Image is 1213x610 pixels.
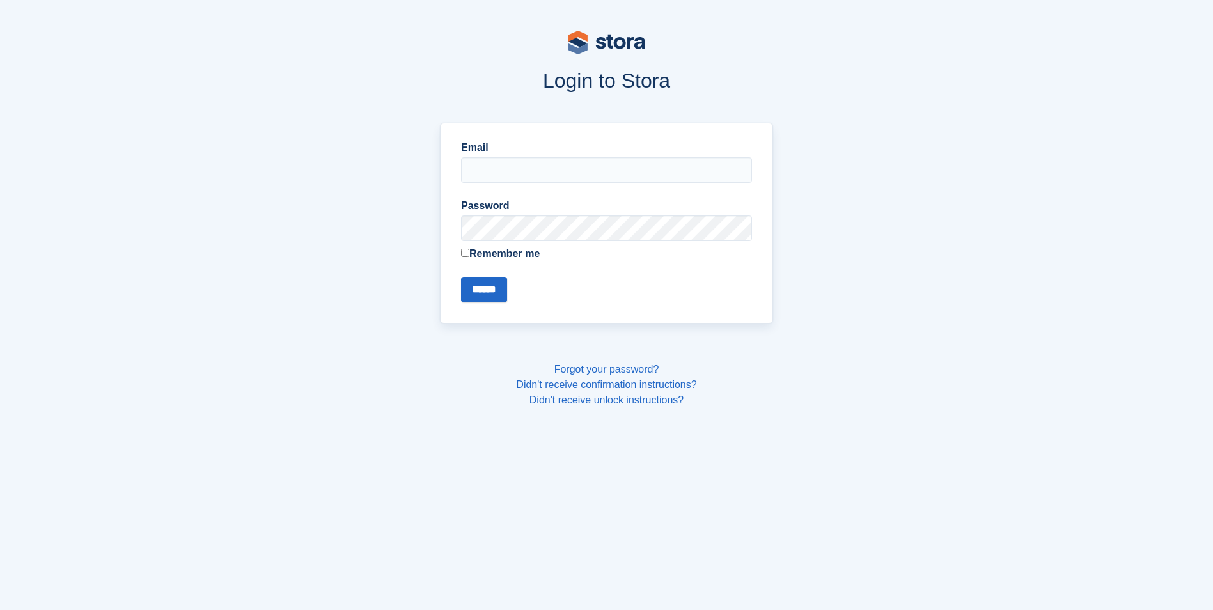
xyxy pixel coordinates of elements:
[529,395,684,405] a: Didn't receive unlock instructions?
[461,249,469,257] input: Remember me
[461,246,752,262] label: Remember me
[196,69,1017,92] h1: Login to Stora
[516,379,696,390] a: Didn't receive confirmation instructions?
[554,364,659,375] a: Forgot your password?
[568,31,645,54] img: stora-logo-53a41332b3708ae10de48c4981b4e9114cc0af31d8433b30ea865607fb682f29.svg
[461,140,752,155] label: Email
[461,198,752,214] label: Password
